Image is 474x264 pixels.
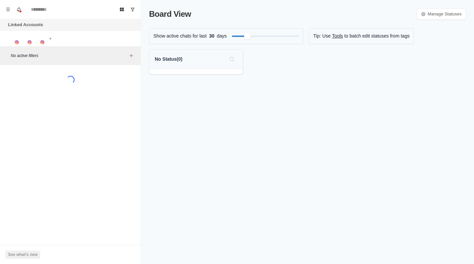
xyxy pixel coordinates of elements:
[227,54,237,64] button: Search
[8,21,43,28] p: Linked Accounts
[127,52,135,60] button: Add filters
[5,251,40,259] button: See what's new
[15,40,19,44] img: picture
[127,4,138,15] button: Show unread conversations
[244,33,251,40] div: Filter by activity days
[153,33,207,40] p: Show active chats for last
[217,33,227,40] p: days
[40,40,44,44] img: picture
[116,4,127,15] button: Board View
[155,56,182,63] p: No Status ( 0 )
[46,35,54,43] button: Add account
[11,53,127,59] p: No active filters
[149,8,191,20] p: Board View
[13,4,24,15] button: Notifications
[313,33,331,40] p: Tip: Use
[28,40,32,44] img: picture
[417,8,466,20] a: Manage Statuses
[344,33,410,40] p: to batch edit statuses from tags
[3,4,13,15] button: Menu
[207,33,217,40] span: 30
[332,33,343,40] a: Tools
